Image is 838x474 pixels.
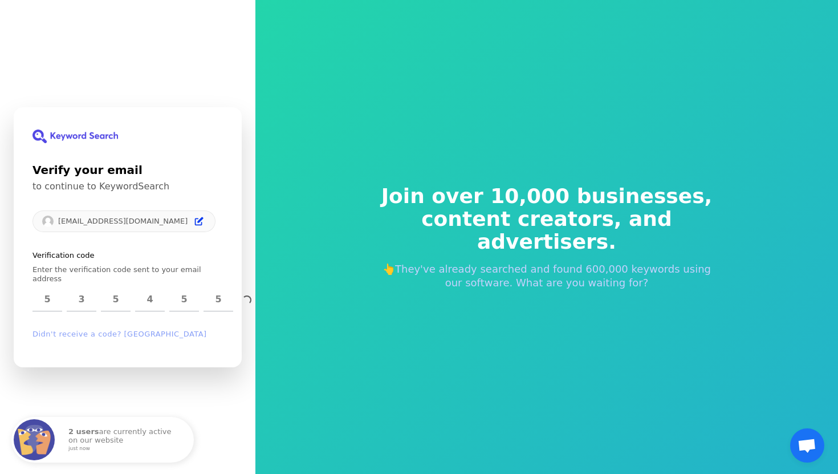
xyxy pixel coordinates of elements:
p: to continue to KeywordSearch [32,181,223,192]
div: Open chat [790,428,824,463]
img: KeywordSearch [32,129,118,143]
button: Edit [192,214,206,228]
p: Enter the verification code sent to your email address [32,265,223,284]
p: are currently active on our website [68,428,182,451]
small: just now [68,446,179,452]
span: Join over 10,000 businesses, [373,185,720,208]
span: content creators, and advertisers. [373,208,720,253]
p: Verification code [32,250,223,261]
strong: 2 users [68,427,99,436]
p: 👆They've already searched and found 600,000 keywords using our software. What are you waiting for? [373,262,720,290]
h1: Verify your email [32,161,223,179]
img: Fomo [14,419,55,460]
p: [EMAIL_ADDRESS][DOMAIN_NAME] [58,217,188,226]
